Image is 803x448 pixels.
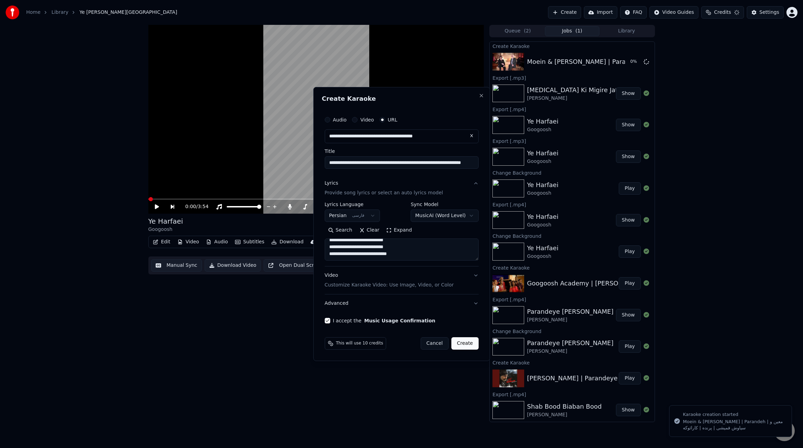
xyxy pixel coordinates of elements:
[325,202,479,266] div: LyricsProvide song lyrics or select an auto lyrics model
[333,318,435,323] label: I accept the
[325,149,479,154] label: Title
[364,318,435,323] button: I accept the
[333,117,347,122] label: Audio
[325,266,479,294] button: VideoCustomize Karaoke Video: Use Image, Video, or Color
[325,294,479,312] button: Advanced
[325,180,338,187] div: Lyrics
[322,96,481,102] h2: Create Karaoke
[325,272,454,289] div: Video
[325,189,443,196] p: Provide song lyrics or select an auto lyrics model
[411,202,478,207] label: Sync Model
[388,117,398,122] label: URL
[383,225,415,236] button: Expand
[325,174,479,202] button: LyricsProvide song lyrics or select an auto lyrics model
[325,282,454,289] p: Customize Karaoke Video: Use Image, Video, or Color
[336,341,383,346] span: This will use 10 credits
[421,337,449,350] button: Cancel
[360,117,374,122] label: Video
[325,225,356,236] button: Search
[356,225,383,236] button: Clear
[451,337,479,350] button: Create
[325,202,380,207] label: Lyrics Language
